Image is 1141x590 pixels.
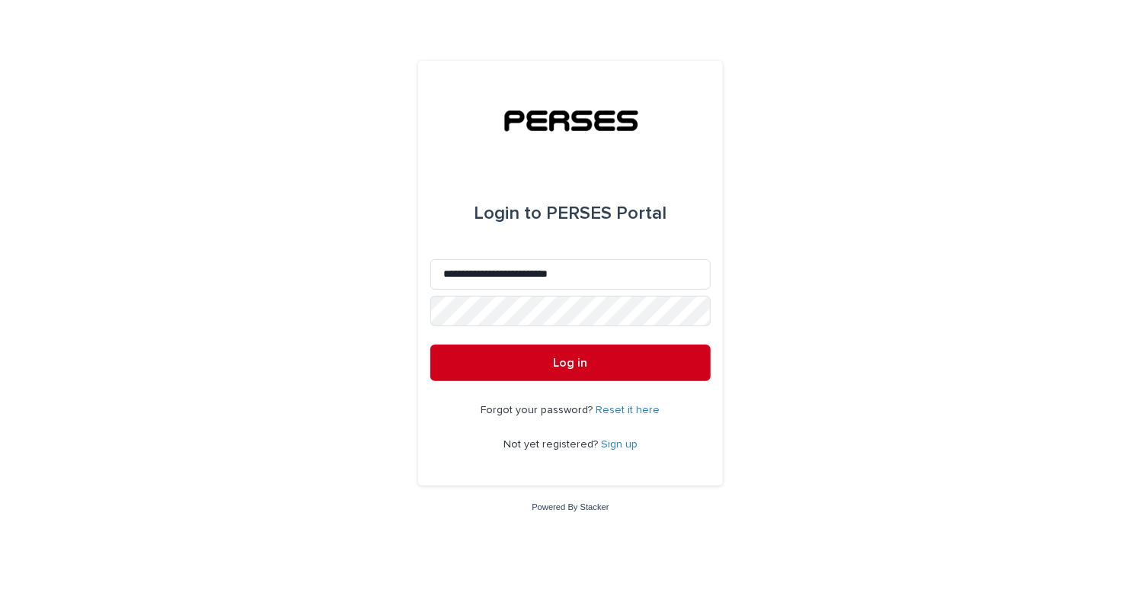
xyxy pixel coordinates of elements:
span: Log in [554,357,588,369]
span: Login to [475,204,542,223]
div: PERSES Portal [475,192,667,235]
a: Reset it here [596,405,660,415]
img: tSkXltGzRgGXHrgo7SoP [488,98,654,143]
span: Not yet registered? [503,439,601,450]
a: Powered By Stacker [532,502,609,511]
span: Forgot your password? [481,405,596,415]
button: Log in [430,345,711,381]
a: Sign up [601,439,638,450]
